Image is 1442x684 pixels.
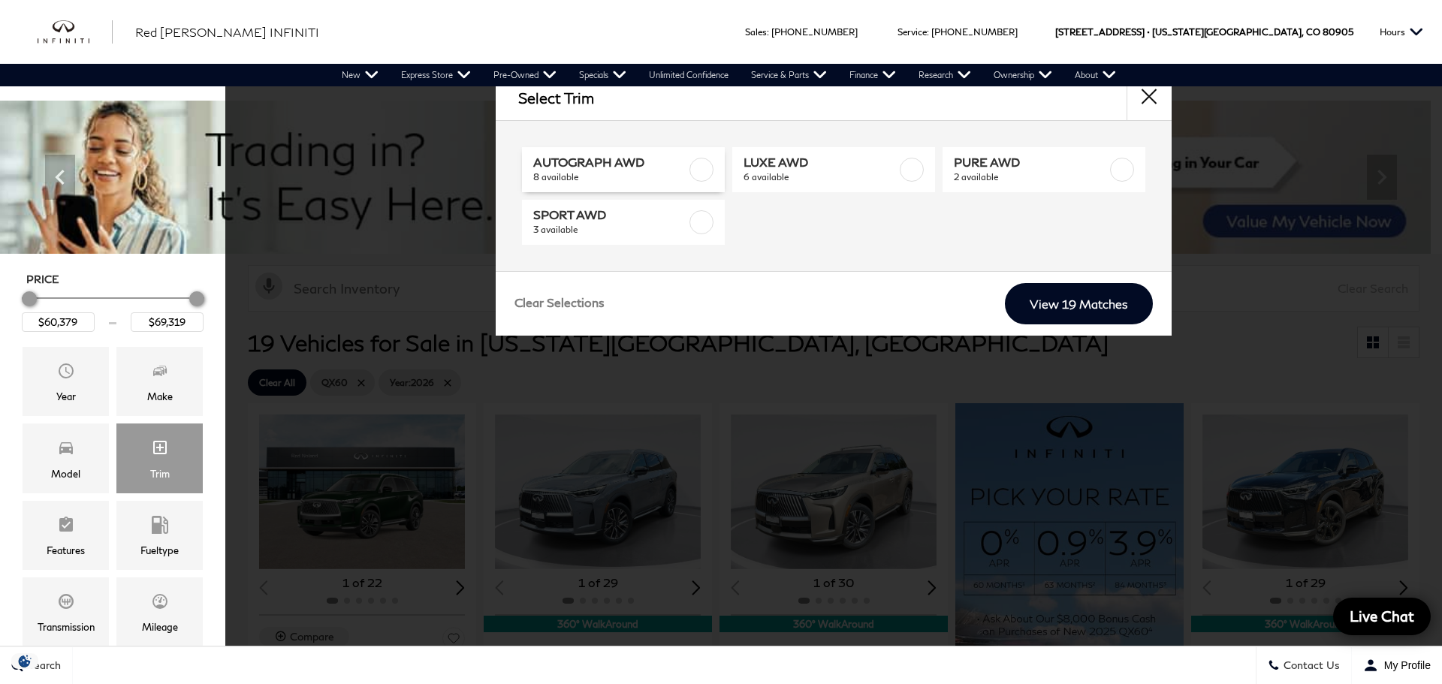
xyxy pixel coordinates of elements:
[1127,75,1172,120] button: close
[522,200,725,245] a: SPORT AWD3 available
[22,312,95,332] input: Minimum
[8,653,42,669] img: Opt-Out Icon
[907,64,982,86] a: Research
[1352,646,1442,684] button: Open user profile menu
[151,358,169,388] span: Make
[26,273,199,286] h5: Price
[57,512,75,542] span: Features
[38,20,113,44] img: INFINITI
[56,388,76,405] div: Year
[1333,598,1431,635] a: Live Chat
[740,64,838,86] a: Service & Parts
[51,466,80,482] div: Model
[931,26,1018,38] a: [PHONE_NUMBER]
[116,501,203,570] div: FueltypeFueltype
[8,653,42,669] section: Click to Open Cookie Consent Modal
[1005,283,1153,324] a: View 19 Matches
[533,207,686,222] span: SPORT AWD
[954,155,1107,170] span: PURE AWD
[744,155,897,170] span: LUXE AWD
[982,64,1063,86] a: Ownership
[23,423,109,493] div: ModelModel
[767,26,769,38] span: :
[23,501,109,570] div: FeaturesFeatures
[150,466,170,482] div: Trim
[147,388,173,405] div: Make
[135,23,319,41] a: Red [PERSON_NAME] INFINITI
[533,222,686,237] span: 3 available
[1063,64,1127,86] a: About
[1378,659,1431,671] span: My Profile
[23,577,109,646] div: TransmissionTransmission
[131,312,204,332] input: Maximum
[838,64,907,86] a: Finance
[638,64,740,86] a: Unlimited Confidence
[771,26,858,38] a: [PHONE_NUMBER]
[22,286,204,332] div: Price
[744,170,897,185] span: 6 available
[23,347,109,416] div: YearYear
[943,147,1145,192] a: PURE AWD2 available
[732,147,935,192] a: LUXE AWD6 available
[482,64,568,86] a: Pre-Owned
[151,435,169,465] span: Trim
[189,291,204,306] div: Maximum Price
[522,147,725,192] a: AUTOGRAPH AWD8 available
[330,64,390,86] a: New
[47,542,85,559] div: Features
[568,64,638,86] a: Specials
[151,589,169,619] span: Mileage
[390,64,482,86] a: Express Store
[745,26,767,38] span: Sales
[116,423,203,493] div: TrimTrim
[142,619,178,635] div: Mileage
[57,435,75,465] span: Model
[1280,659,1340,672] span: Contact Us
[954,170,1107,185] span: 2 available
[330,64,1127,86] nav: Main Navigation
[927,26,929,38] span: :
[116,577,203,646] div: MileageMileage
[1055,26,1353,38] a: [STREET_ADDRESS] • [US_STATE][GEOGRAPHIC_DATA], CO 80905
[1342,607,1422,625] span: Live Chat
[518,89,594,106] h2: Select Trim
[57,358,75,388] span: Year
[116,347,203,416] div: MakeMake
[151,512,169,542] span: Fueltype
[22,291,37,306] div: Minimum Price
[23,659,61,672] span: Search
[57,589,75,619] span: Transmission
[533,155,686,170] span: AUTOGRAPH AWD
[38,20,113,44] a: infiniti
[533,170,686,185] span: 8 available
[897,26,927,38] span: Service
[45,155,75,200] div: Previous
[514,295,605,313] a: Clear Selections
[38,619,95,635] div: Transmission
[135,25,319,39] span: Red [PERSON_NAME] INFINITI
[140,542,179,559] div: Fueltype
